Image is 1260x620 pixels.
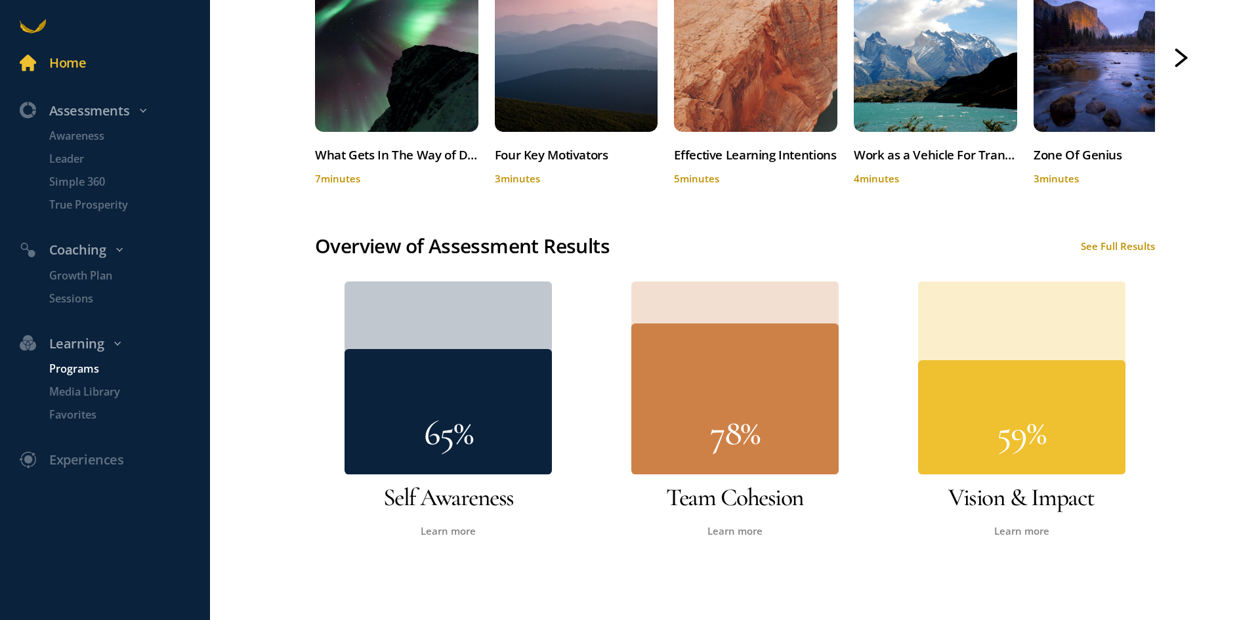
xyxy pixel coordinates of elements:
div: Experiences [49,449,124,471]
div: Assessments [10,100,217,122]
span: 5 minutes [674,172,719,185]
span: 59% [997,411,1045,455]
p: Growth Plan [49,268,207,284]
div: Four Key Motivators [495,144,658,166]
div: See Full Results [1081,239,1155,253]
span: 65% [424,411,472,455]
p: Favorites [49,407,207,423]
p: Media Library [49,384,207,400]
div: Zone Of Genius [1034,144,1197,166]
a: Learn more [994,524,1049,537]
a: Favorites [30,407,210,423]
div: Effective Learning Intentions [674,144,837,166]
span: 78% [710,411,760,455]
a: Growth Plan [30,268,210,284]
a: Sessions [30,291,210,307]
a: Learn more [707,524,763,537]
h3: Vision & Impact [888,481,1155,514]
p: Simple 360 [49,174,207,190]
span: 4 minutes [854,172,899,185]
h3: Self Awareness [315,481,582,514]
a: Awareness [30,128,210,144]
span: 3 minutes [495,172,540,185]
a: Learn more [421,524,476,537]
a: Simple 360 [30,174,210,190]
div: Home [49,52,86,74]
a: Programs [30,361,210,377]
h3: Team Cohesion [602,481,869,514]
a: Media Library [30,384,210,400]
div: Coaching [10,239,217,261]
p: Programs [49,361,207,377]
a: True Prosperity [30,197,210,213]
p: Awareness [49,128,207,144]
span: 7 minutes [315,172,360,185]
div: Work as a Vehicle For Transformation [854,144,1017,166]
p: Leader [49,151,207,167]
div: Learning [10,333,217,355]
a: Leader [30,151,210,167]
span: 3 minutes [1034,172,1079,185]
div: What Gets In The Way of Doing What We Love [315,144,478,166]
p: True Prosperity [49,197,207,213]
p: Sessions [49,291,207,307]
div: Overview of Assessment Results [315,230,610,262]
